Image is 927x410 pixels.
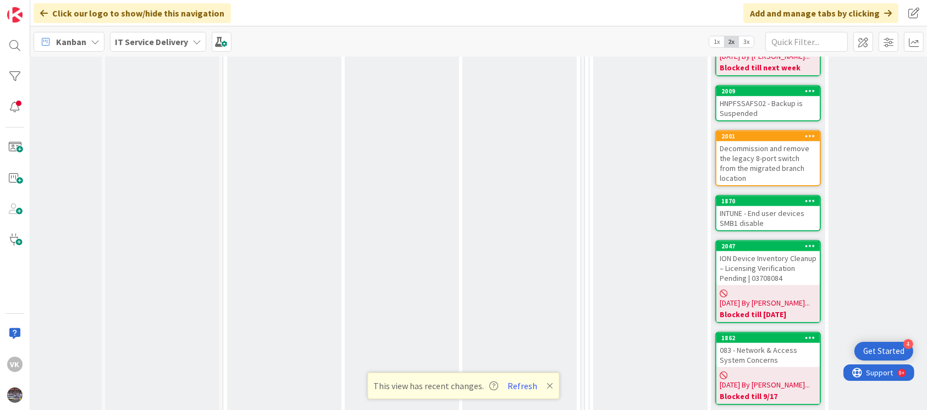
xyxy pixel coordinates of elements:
div: 2047ION Device Inventory Cleanup – Licensing Verification Pending | 03708084 [716,241,820,285]
input: Quick Filter... [765,32,848,52]
b: Blocked till next week [720,62,816,73]
div: 1862 [716,333,820,343]
button: Refresh [504,379,542,393]
a: 2009HNPFSSAFS02 - Backup is Suspended [715,85,821,121]
div: 2009 [716,86,820,96]
b: Blocked till 9/17 [720,391,816,402]
a: 1870INTUNE - End user devices SMB1 disable [715,195,821,231]
b: IT Service Delivery [115,36,188,47]
div: 2001 [716,131,820,141]
div: 2009HNPFSSAFS02 - Backup is Suspended [716,86,820,120]
img: Visit kanbanzone.com [7,7,23,23]
span: Kanban [56,35,86,48]
div: 1870 [716,196,820,206]
div: 2001 [721,132,820,140]
div: 083 - Network & Access System Concerns [716,343,820,367]
img: avatar [7,387,23,403]
div: Decommission and remove the legacy 8-port switch from the migrated branch location [716,141,820,185]
div: Add and manage tabs by clicking [743,3,898,23]
div: 9+ [56,4,61,13]
div: 1870INTUNE - End user devices SMB1 disable [716,196,820,230]
div: ION Device Inventory Cleanup – Licensing Verification Pending | 03708084 [716,251,820,285]
div: 1862083 - Network & Access System Concerns [716,333,820,367]
div: 2009 [721,87,820,95]
div: 2047 [716,241,820,251]
b: Blocked till [DATE] [720,309,816,320]
div: Get Started [863,346,904,357]
span: Support [23,2,50,15]
span: [DATE] By [PERSON_NAME]... [720,379,810,391]
span: 2x [724,36,739,47]
span: [DATE] By [PERSON_NAME]... [720,297,810,309]
span: This view has recent changes. [374,379,499,392]
div: 4 [903,339,913,349]
a: 2001Decommission and remove the legacy 8-port switch from the migrated branch location [715,130,821,186]
div: INTUNE - End user devices SMB1 disable [716,206,820,230]
div: 2001Decommission and remove the legacy 8-port switch from the migrated branch location [716,131,820,185]
div: Click our logo to show/hide this navigation [34,3,231,23]
a: 2047ION Device Inventory Cleanup – Licensing Verification Pending | 03708084[DATE] By [PERSON_NAM... [715,240,821,323]
span: 1x [709,36,724,47]
div: 1870 [721,197,820,205]
a: 1862083 - Network & Access System Concerns[DATE] By [PERSON_NAME]...Blocked till 9/17 [715,332,821,405]
div: VK [7,357,23,372]
div: 1862 [721,334,820,342]
div: Open Get Started checklist, remaining modules: 4 [854,342,913,361]
div: 2047 [721,242,820,250]
span: 3x [739,36,754,47]
div: HNPFSSAFS02 - Backup is Suspended [716,96,820,120]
